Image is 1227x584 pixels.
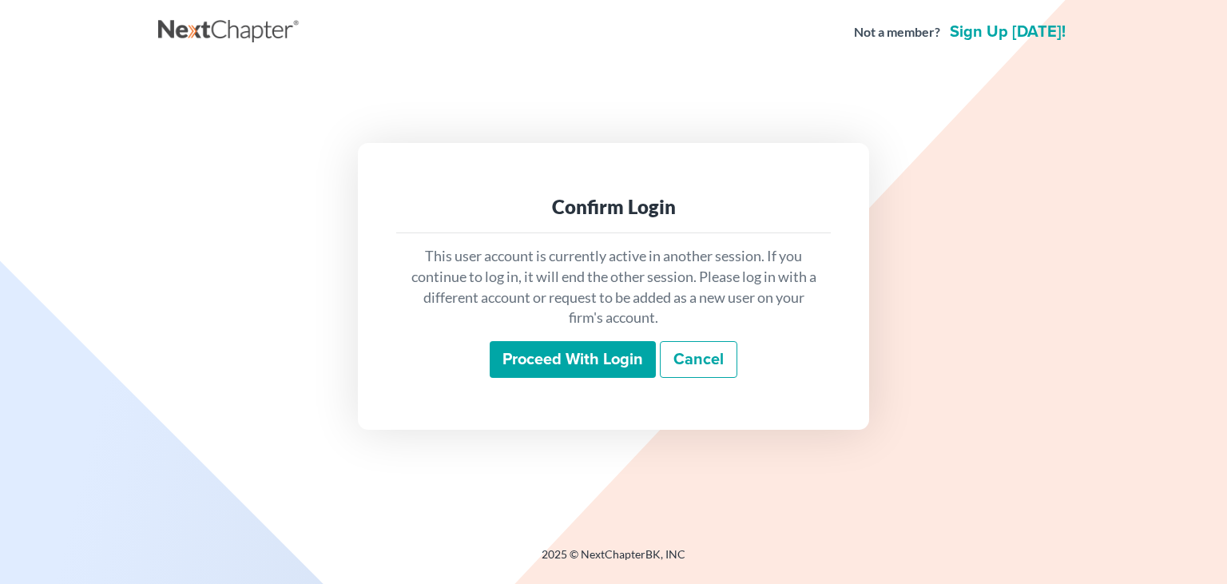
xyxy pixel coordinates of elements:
a: Cancel [660,341,737,378]
input: Proceed with login [490,341,656,378]
div: 2025 © NextChapterBK, INC [158,546,1069,575]
p: This user account is currently active in another session. If you continue to log in, it will end ... [409,246,818,328]
a: Sign up [DATE]! [947,24,1069,40]
strong: Not a member? [854,23,940,42]
div: Confirm Login [409,194,818,220]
